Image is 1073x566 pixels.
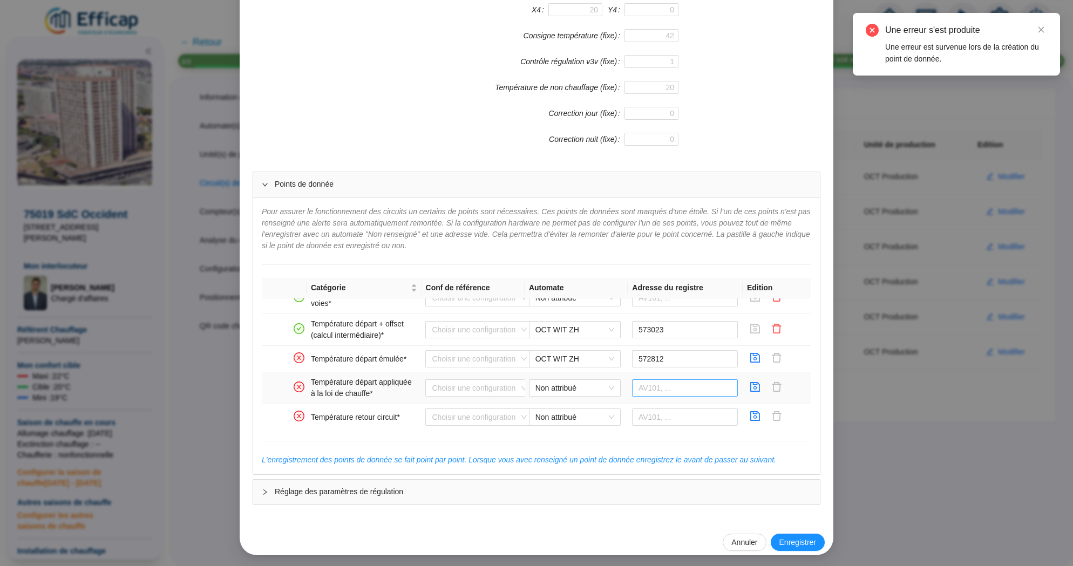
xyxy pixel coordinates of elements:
[294,352,304,363] span: close-circle
[532,3,548,16] label: X4
[495,81,624,94] label: Température de non chauffage (fixe)
[624,55,678,68] input: Contrôle régulation v3v (fixe)
[535,351,614,367] span: OCT WIT ZH
[771,323,782,334] span: delete
[624,107,678,120] input: Correction jour (fixe)
[624,3,678,16] input: Y4
[608,3,624,16] label: Y4
[294,411,304,421] span: close-circle
[253,172,820,197] div: Points de donnée
[885,41,1047,65] div: Une erreur est survenue lors de la création du point de donnée.
[1037,26,1045,33] span: close
[723,534,766,551] button: Annuler
[520,55,624,68] label: Contrôle régulation v3v (fixe)
[743,278,812,298] th: Edition
[632,379,738,397] input: AV101, ...
[253,480,820,504] div: Réglage des paramètres de régulation
[731,537,757,548] span: Annuler
[549,133,624,146] label: Correction nuit (fixe)
[1035,24,1047,36] a: Close
[262,489,268,495] span: collapsed
[624,81,678,94] input: Température de non chauffage (fixe)
[307,372,422,404] td: Température départ appliquée à la loi de chauffe*
[624,29,678,42] input: Consigne température (fixe)
[885,24,1047,37] div: Une erreur s'est produite
[275,486,811,497] span: Réglage des paramètres de régulation
[750,411,760,421] span: save
[632,321,738,338] input: AV101, ...
[311,282,409,294] span: Catégorie
[307,278,422,298] th: Catégorie
[866,24,879,37] span: close-circle
[548,107,624,120] label: Correction jour (fixe)
[779,537,816,548] span: Enregistrer
[632,350,738,367] input: AV101, ...
[307,314,422,346] td: Température départ + offset (calcul intermédiaire)*
[294,323,304,334] span: check-circle
[624,133,678,146] input: Correction nuit (fixe)
[294,381,304,392] span: close-circle
[750,381,760,392] span: save
[525,278,628,298] th: Automate
[307,404,422,431] td: Température retour circuit*
[307,346,422,372] td: Température départ émulée*
[771,534,825,551] button: Enregistrer
[535,322,614,338] span: OCT WIT ZH
[262,181,268,188] span: expanded
[422,278,525,298] th: Conf de référence
[262,207,811,250] span: Pour assurer le fonctionnement des circuits un certains de points sont nécessaires. Ces points de...
[524,29,624,42] label: Consigne température (fixe)
[632,408,738,426] input: AV101, ...
[307,282,422,314] td: Pourcentage ouverture vanne 3 voies*
[275,179,811,190] span: Points de donnée
[535,380,614,396] span: Non attribué
[628,278,743,298] th: Adresse du registre
[548,3,602,16] input: X4
[262,455,776,464] span: L'enregistrement des points de donnée se fait point par point. Lorsque vous avec renseigné un poi...
[750,352,760,363] span: save
[535,409,614,425] span: Non attribué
